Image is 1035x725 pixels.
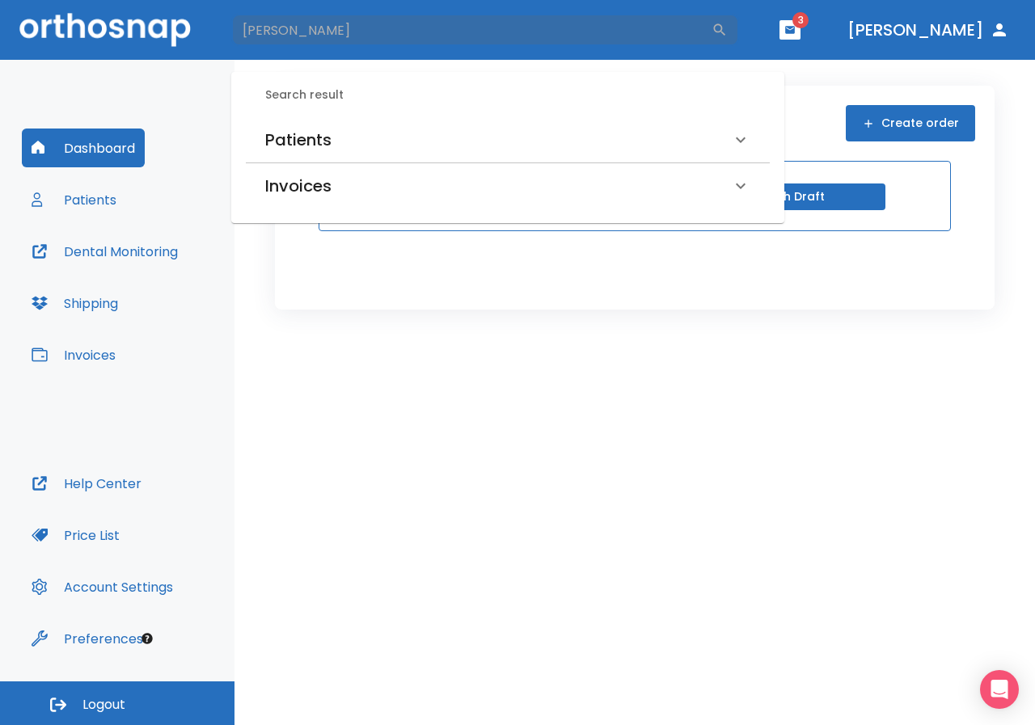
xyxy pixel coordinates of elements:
[22,619,153,658] button: Preferences
[265,173,332,199] h6: Invoices
[22,567,183,606] button: Account Settings
[22,516,129,554] button: Price List
[22,335,125,374] button: Invoices
[19,13,191,46] img: Orthosnap
[140,631,154,646] div: Tooltip anchor
[82,696,125,714] span: Logout
[246,117,770,162] div: Patients
[265,127,332,153] h6: Patients
[265,86,770,104] h6: Search result
[980,670,1019,709] div: Open Intercom Messenger
[22,129,145,167] button: Dashboard
[246,163,770,209] div: Invoices
[22,232,188,271] button: Dental Monitoring
[22,284,128,322] button: Shipping
[846,105,975,141] button: Create order
[22,464,151,503] button: Help Center
[698,183,885,210] button: Finish Draft
[22,180,126,219] button: Patients
[792,12,809,28] span: 3
[231,14,712,46] input: Search by Patient Name or Case #
[841,15,1016,44] button: [PERSON_NAME]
